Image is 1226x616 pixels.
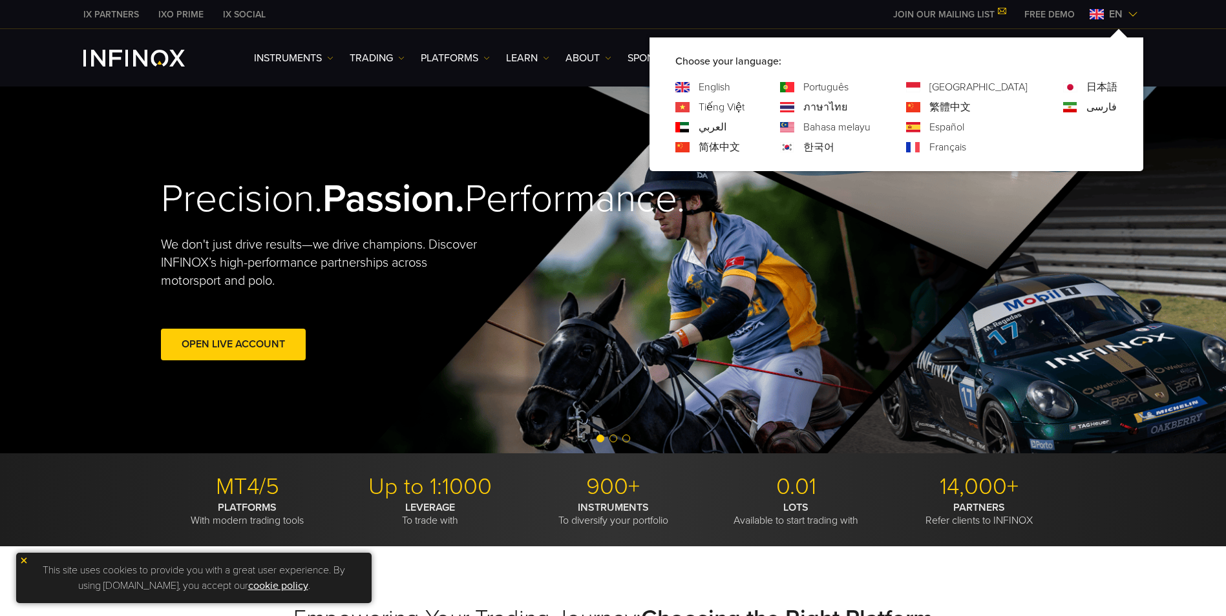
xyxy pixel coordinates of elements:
[929,99,971,115] a: Language
[597,435,604,442] span: Go to slide 1
[803,119,871,135] a: Language
[344,501,517,527] p: To trade with
[953,501,1005,514] strong: PARTNERS
[506,50,549,66] a: Learn
[23,559,365,597] p: This site uses cookies to provide you with a great user experience. By using [DOMAIN_NAME], you a...
[213,8,275,21] a: INFINOX
[405,501,455,514] strong: LEVERAGE
[161,473,334,501] p: MT4/5
[699,99,745,115] a: Language
[893,501,1066,527] p: Refer clients to INFINOX
[675,54,1117,69] p: Choose your language:
[1086,99,1117,115] a: Language
[609,435,617,442] span: Go to slide 2
[803,99,847,115] a: Language
[699,79,730,95] a: Language
[218,501,277,514] strong: PLATFORMS
[1104,6,1128,22] span: en
[929,139,966,155] a: Language
[628,50,701,66] a: SPONSORSHIPS
[565,50,611,66] a: ABOUT
[803,79,849,95] a: Language
[578,501,649,514] strong: INSTRUMENTS
[893,473,1066,501] p: 14,000+
[883,9,1015,20] a: JOIN OUR MAILING LIST
[83,50,215,67] a: INFINOX Logo
[344,473,517,501] p: Up to 1:1000
[161,176,568,223] h2: Precision. Performance.
[1086,79,1117,95] a: Language
[699,119,726,135] a: Language
[527,473,700,501] p: 900+
[527,501,700,527] p: To diversify your portfolio
[421,50,490,66] a: PLATFORMS
[74,8,149,21] a: INFINOX
[622,435,630,442] span: Go to slide 3
[710,501,883,527] p: Available to start trading with
[322,176,465,222] strong: Passion.
[783,501,809,514] strong: LOTS
[710,473,883,501] p: 0.01
[929,119,964,135] a: Language
[254,50,333,66] a: Instruments
[803,139,834,155] a: Language
[350,50,405,66] a: TRADING
[929,79,1028,95] a: Language
[19,556,28,565] img: yellow close icon
[1015,8,1084,21] a: INFINOX MENU
[161,329,306,360] a: Open Live Account
[699,139,740,155] a: Language
[149,8,213,21] a: INFINOX
[161,501,334,527] p: With modern trading tools
[248,579,308,592] a: cookie policy
[161,236,487,290] p: We don't just drive results—we drive champions. Discover INFINOX’s high-performance partnerships ...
